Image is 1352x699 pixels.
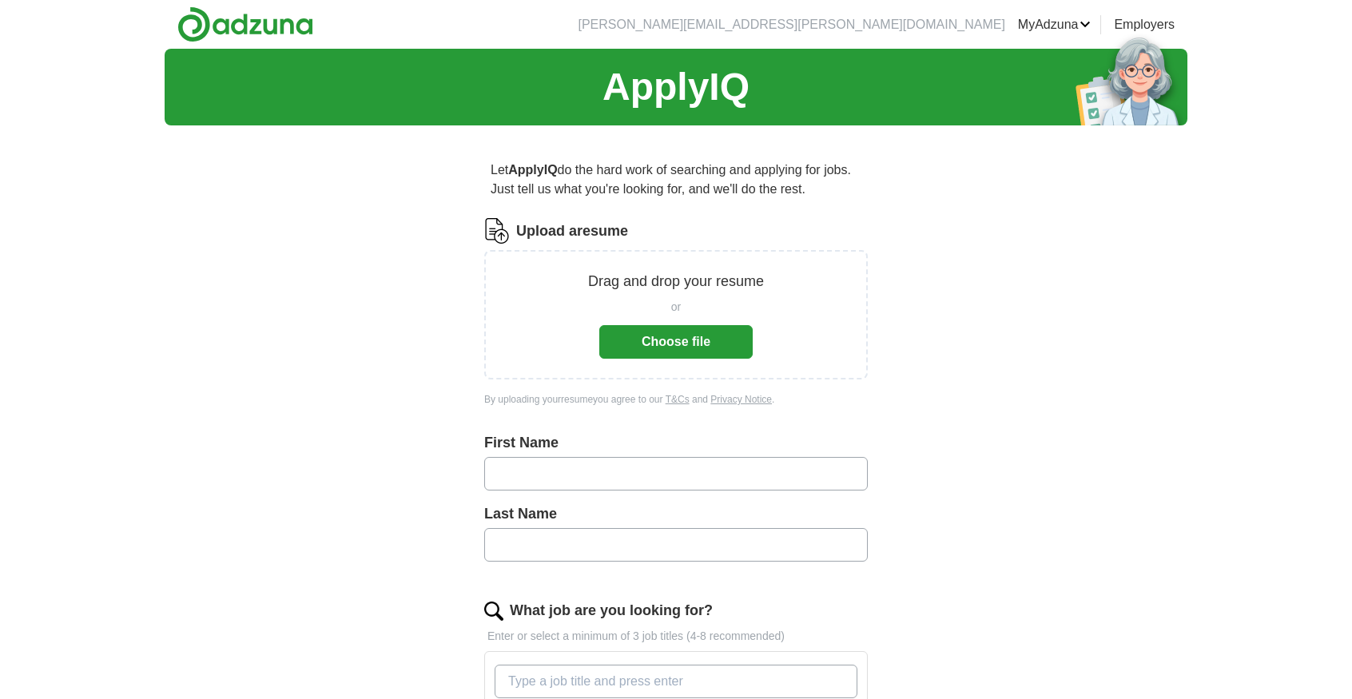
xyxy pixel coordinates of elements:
[666,394,690,405] a: T&Cs
[510,600,713,622] label: What job are you looking for?
[484,602,503,621] img: search.png
[578,15,1004,34] li: [PERSON_NAME][EMAIL_ADDRESS][PERSON_NAME][DOMAIN_NAME]
[484,392,868,407] div: By uploading your resume you agree to our and .
[1114,15,1175,34] a: Employers
[602,58,750,116] h1: ApplyIQ
[484,628,868,645] p: Enter or select a minimum of 3 job titles (4-8 recommended)
[484,154,868,205] p: Let do the hard work of searching and applying for jobs. Just tell us what you're looking for, an...
[495,665,857,698] input: Type a job title and press enter
[177,6,313,42] img: Adzuna logo
[671,299,681,316] span: or
[484,218,510,244] img: CV Icon
[508,163,557,177] strong: ApplyIQ
[588,271,764,292] p: Drag and drop your resume
[516,220,628,242] label: Upload a resume
[1018,15,1092,34] a: MyAdzuna
[599,325,753,359] button: Choose file
[710,394,772,405] a: Privacy Notice
[484,432,868,454] label: First Name
[484,503,868,525] label: Last Name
